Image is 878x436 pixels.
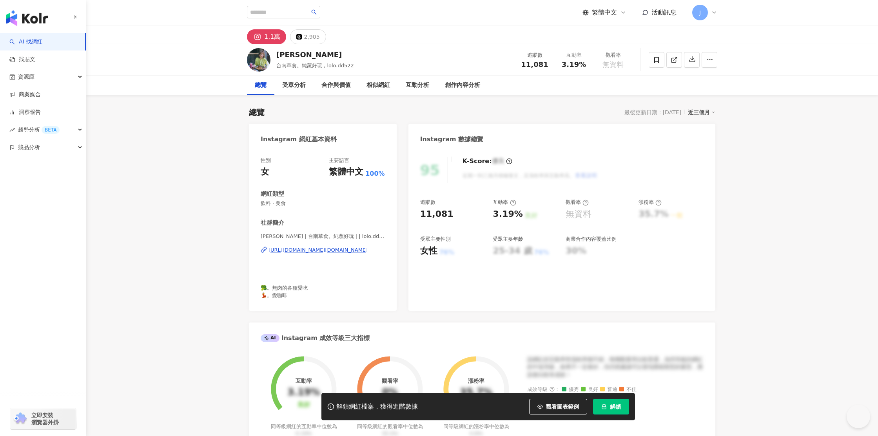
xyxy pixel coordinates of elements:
div: 35.7% [460,387,492,398]
div: 11,081 [420,208,454,220]
span: 🥦。無肉的各種愛吃 💃。愛咖啡 [261,285,308,298]
div: 女性 [420,245,437,257]
div: 成效等級 ： [527,387,704,393]
div: 受眾分析 [282,81,306,90]
span: 優秀 [562,387,579,393]
div: K-Score : [463,157,512,166]
div: 社群簡介 [261,219,284,227]
div: 近三個月 [688,107,715,117]
a: 商案媒合 [9,91,41,99]
span: 普通 [600,387,617,393]
span: [PERSON_NAME] | 台南草食。純蔬好玩 | | lolo.dd522 [261,233,385,240]
div: 追蹤數 [520,51,550,59]
div: 繁體中文 [329,166,363,178]
span: 觀看圖表範例 [546,404,579,410]
div: 網紅類型 [261,190,284,198]
div: 合作與價值 [321,81,351,90]
span: 良好 [581,387,598,393]
div: 受眾主要年齡 [493,236,523,243]
div: 0% [382,387,398,398]
div: [URL][DOMAIN_NAME][DOMAIN_NAME] [268,247,368,254]
a: 洞察報告 [9,108,41,116]
div: 解鎖網紅檔案，獲得進階數據 [336,403,418,411]
button: 2,905 [290,29,326,44]
div: 3.19% [493,208,522,220]
span: search [311,9,317,15]
span: 台南草食。純蔬好玩 , lolo.dd522 [276,63,354,68]
a: chrome extension立即安裝 瀏覽器外掛 [10,408,76,429]
div: BETA [42,126,60,134]
span: J [699,8,701,17]
div: 追蹤數 [420,199,435,206]
span: lock [601,404,607,409]
span: 飲料 · 美食 [261,200,385,207]
div: 互動率 [559,51,589,59]
span: 不佳 [619,387,637,393]
span: 資源庫 [18,68,34,86]
span: 競品分析 [18,139,40,156]
button: 1.1萬 [247,29,286,44]
div: 無資料 [566,208,591,220]
span: 活動訊息 [651,9,677,16]
div: 觀看率 [566,199,589,206]
div: 總覽 [249,107,265,118]
a: searchAI 找網紅 [9,38,42,46]
span: rise [9,127,15,133]
div: 總覽 [255,81,267,90]
button: 觀看圖表範例 [529,399,587,414]
div: 女 [261,166,269,178]
div: 3.19% [287,387,320,398]
img: chrome extension [13,413,28,425]
div: 主要語言 [329,157,349,164]
div: 性別 [261,157,271,164]
span: 100% [365,169,385,178]
div: 創作內容分析 [445,81,480,90]
div: 相似網紅 [366,81,390,90]
div: 受眾主要性別 [420,236,451,243]
span: 3.19% [562,61,586,68]
span: 繁體中文 [592,8,617,17]
div: Instagram 數據總覽 [420,135,484,144]
a: [URL][DOMAIN_NAME][DOMAIN_NAME] [261,247,385,254]
a: 找貼文 [9,56,35,63]
div: 觀看率 [598,51,628,59]
div: 互動率 [493,199,516,206]
div: 1.1萬 [264,31,280,42]
span: 趨勢分析 [18,121,60,139]
span: 立即安裝 瀏覽器外掛 [31,412,59,426]
div: 觀看率 [382,378,398,384]
div: Instagram 網紅基本資料 [261,135,337,144]
div: 商業合作內容覆蓋比例 [566,236,617,243]
div: AI [261,334,279,342]
img: logo [6,10,48,26]
span: 11,081 [521,60,548,68]
span: 解鎖 [610,404,621,410]
img: KOL Avatar [247,48,270,72]
div: 互動率 [296,378,312,384]
div: 該網紅的互動率和漲粉率都不錯，唯獨觀看率比較普通，為同等級的網紅的中低等級，效果不一定會好，但仍然建議可以發包開箱類型的案型，應該會比較有成效！ [527,356,704,379]
div: 最後更新日期：[DATE] [624,109,681,115]
span: 無資料 [602,61,624,68]
div: 互動分析 [406,81,429,90]
div: [PERSON_NAME] [276,50,354,59]
div: 2,905 [304,31,319,42]
div: Instagram 成效等級三大指標 [261,334,370,342]
div: 漲粉率 [639,199,662,206]
div: 漲粉率 [468,378,484,384]
button: 解鎖 [593,399,629,414]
